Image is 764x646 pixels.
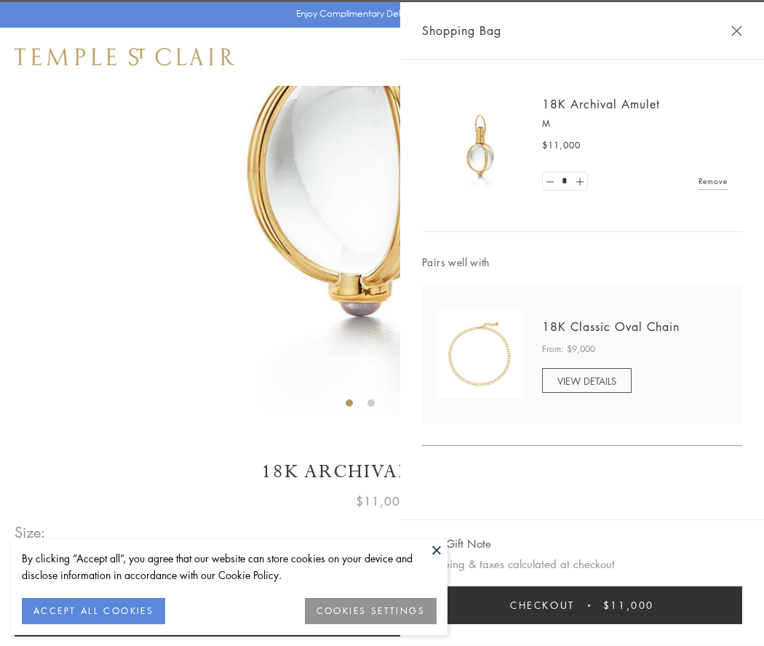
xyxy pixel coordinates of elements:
[542,116,728,131] p: M
[437,311,524,398] img: N88865-OV18
[572,172,586,191] a: Set quantity to 2
[437,102,524,189] img: 18K Archival Amulet
[356,492,408,511] span: $11,000
[542,138,581,153] span: $11,000
[542,342,595,356] span: From: $9,000
[296,7,461,21] p: Enjoy Complimentary Delivery & Returns
[603,597,654,613] span: $11,000
[510,597,575,613] span: Checkout
[422,21,501,40] span: Shopping Bag
[557,374,616,388] span: VIEW DETAILS
[15,459,749,484] h1: 18K Archival Amulet
[22,550,437,583] div: By clicking “Accept all”, you agree that our website can store cookies on your device and disclos...
[542,319,680,335] a: 18K Classic Oval Chain
[15,520,47,544] span: Size:
[305,598,437,624] button: COOKIES SETTINGS
[22,598,165,624] button: ACCEPT ALL COOKIES
[699,173,728,189] a: Remove
[422,535,491,553] button: Add Gift Note
[422,254,742,271] span: Pairs well with
[542,368,632,393] a: VIEW DETAILS
[15,48,234,65] img: Temple St. Clair
[422,586,742,624] button: Checkout $11,000
[422,555,742,573] p: Shipping & taxes calculated at checkout
[543,172,557,191] a: Set quantity to 0
[542,96,660,112] a: 18K Archival Amulet
[731,25,742,36] button: Close Shopping Bag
